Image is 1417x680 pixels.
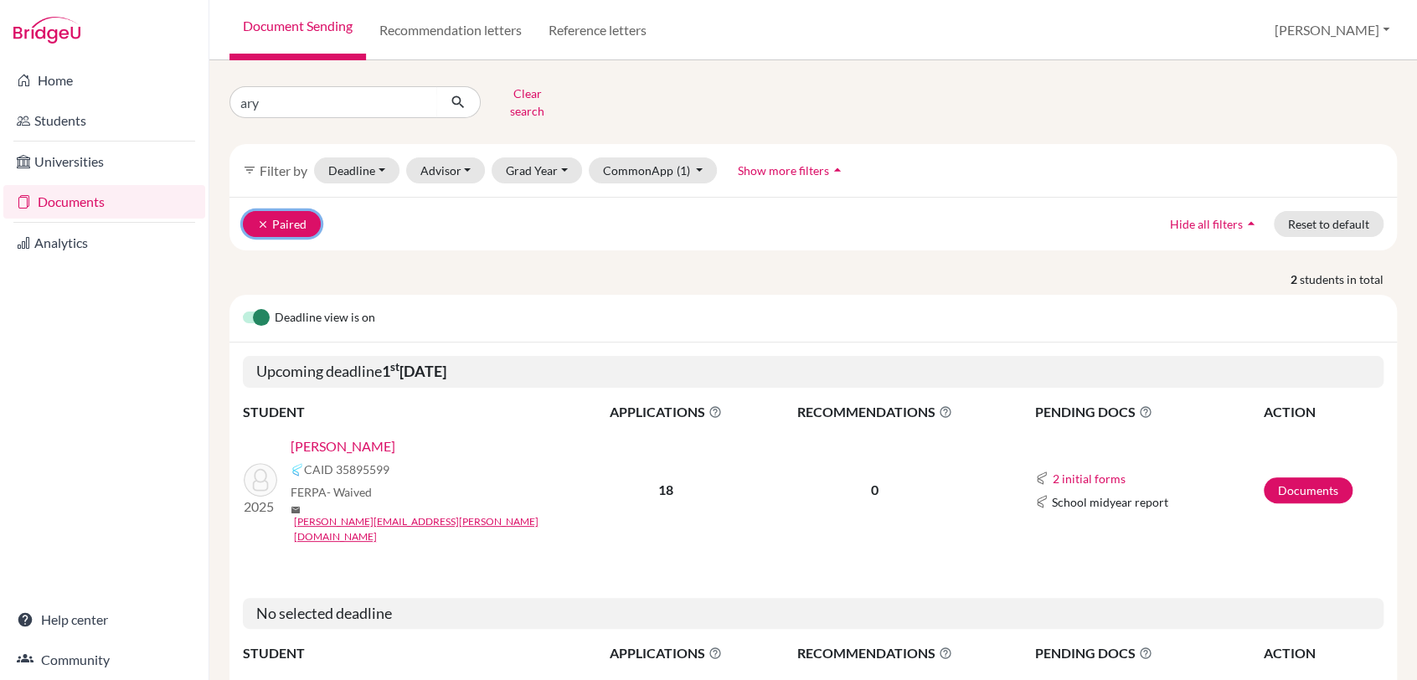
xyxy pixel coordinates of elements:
i: arrow_drop_up [829,162,846,178]
span: RECOMMENDATIONS [755,643,994,663]
span: APPLICATIONS [579,402,753,422]
button: Grad Year [492,157,582,183]
button: Hide all filtersarrow_drop_up [1156,211,1274,237]
th: STUDENT [243,642,578,664]
span: students in total [1300,270,1397,288]
span: mail [291,505,301,515]
a: Help center [3,603,205,636]
button: CommonApp(1) [589,157,718,183]
button: 2 initial forms [1052,469,1126,488]
img: Common App logo [1035,495,1049,508]
span: (1) [677,163,690,178]
a: Analytics [3,226,205,260]
span: Filter by [260,162,307,178]
h5: Upcoming deadline [243,356,1384,388]
sup: st [390,360,399,373]
a: Documents [3,185,205,219]
button: clearPaired [243,211,321,237]
p: 0 [755,480,994,500]
img: Bridge-U [13,17,80,44]
a: Documents [1264,477,1353,503]
span: - Waived [327,485,372,499]
a: Students [3,104,205,137]
i: clear [257,219,269,230]
span: Show more filters [738,163,829,178]
a: Home [3,64,205,97]
button: Advisor [406,157,486,183]
span: Hide all filters [1170,217,1243,231]
a: Community [3,643,205,677]
b: 18 [658,482,673,497]
th: ACTION [1263,401,1384,423]
p: 2025 [244,497,277,517]
a: Universities [3,145,205,178]
span: APPLICATIONS [579,643,753,663]
span: FERPA [291,483,372,501]
th: STUDENT [243,401,578,423]
span: School midyear report [1052,493,1168,511]
span: PENDING DOCS [1035,643,1262,663]
img: Common App logo [1035,471,1049,485]
b: 1 [DATE] [382,362,446,380]
strong: 2 [1291,270,1300,288]
a: [PERSON_NAME] [291,436,395,456]
a: [PERSON_NAME][EMAIL_ADDRESS][PERSON_NAME][DOMAIN_NAME] [294,514,590,544]
span: CAID 35895599 [304,461,389,478]
span: PENDING DOCS [1035,402,1262,422]
h5: No selected deadline [243,598,1384,630]
i: filter_list [243,163,256,177]
img: Bhesania, Aryav [244,463,277,497]
img: Common App logo [291,463,304,477]
button: Show more filtersarrow_drop_up [724,157,860,183]
i: arrow_drop_up [1243,215,1260,232]
button: Clear search [481,80,574,124]
span: RECOMMENDATIONS [755,402,994,422]
button: Reset to default [1274,211,1384,237]
button: [PERSON_NAME] [1267,14,1397,46]
input: Find student by name... [229,86,437,118]
th: ACTION [1263,642,1384,664]
button: Deadline [314,157,399,183]
span: Deadline view is on [275,308,375,328]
